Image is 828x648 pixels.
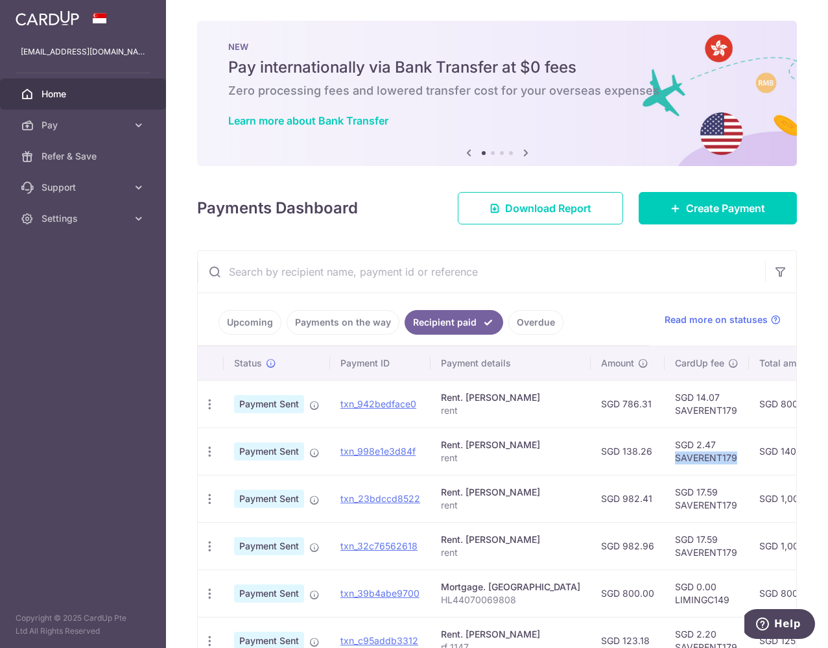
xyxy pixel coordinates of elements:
p: rent [441,546,580,559]
div: Mortgage. [GEOGRAPHIC_DATA] [441,581,580,594]
span: Settings [41,212,127,225]
span: Home [41,88,127,101]
span: Pay [41,119,127,132]
th: Payment ID [330,346,431,380]
span: Read more on statuses [665,313,768,326]
a: txn_39b4abe9700 [340,588,420,599]
p: rent [441,404,580,417]
div: Rent. [PERSON_NAME] [441,486,580,499]
a: Payments on the way [287,310,399,335]
td: SGD 14.07 SAVERENT179 [665,380,749,427]
a: Upcoming [219,310,281,335]
span: Total amt. [759,357,802,370]
h5: Pay internationally via Bank Transfer at $0 fees [228,57,766,78]
span: Payment Sent [234,584,304,603]
a: Download Report [458,192,623,224]
a: txn_32c76562618 [340,540,418,551]
img: CardUp [16,10,79,26]
th: Payment details [431,346,591,380]
td: SGD 800.00 [591,570,665,617]
p: [EMAIL_ADDRESS][DOMAIN_NAME] [21,45,145,58]
h6: Zero processing fees and lowered transfer cost for your overseas expenses [228,83,766,99]
a: Overdue [508,310,563,335]
p: rent [441,499,580,512]
p: HL44070069808 [441,594,580,606]
td: SGD 982.41 [591,475,665,522]
a: txn_23bdccd8522 [340,493,420,504]
td: SGD 2.47 SAVERENT179 [665,427,749,475]
span: Payment Sent [234,490,304,508]
td: SGD 17.59 SAVERENT179 [665,522,749,570]
td: SGD 17.59 SAVERENT179 [665,475,749,522]
p: NEW [228,42,766,52]
td: SGD 786.31 [591,380,665,427]
span: Payment Sent [234,537,304,555]
span: Payment Sent [234,442,304,461]
a: txn_c95addb3312 [340,635,418,646]
span: Support [41,181,127,194]
div: Rent. [PERSON_NAME] [441,438,580,451]
span: Amount [601,357,634,370]
img: Bank transfer banner [197,21,797,166]
div: Rent. [PERSON_NAME] [441,628,580,641]
h4: Payments Dashboard [197,197,358,220]
span: CardUp fee [675,357,724,370]
a: txn_942bedface0 [340,398,416,409]
td: SGD 982.96 [591,522,665,570]
td: SGD 0.00 LIMINGC149 [665,570,749,617]
iframe: Opens a widget where you can find more information [744,609,815,642]
span: Status [234,357,262,370]
span: Payment Sent [234,395,304,413]
input: Search by recipient name, payment id or reference [198,251,765,293]
span: Refer & Save [41,150,127,163]
a: Recipient paid [405,310,503,335]
a: Learn more about Bank Transfer [228,114,388,127]
span: Create Payment [686,200,765,216]
p: rent [441,451,580,464]
span: Download Report [505,200,591,216]
a: txn_998e1e3d84f [340,446,416,457]
a: Read more on statuses [665,313,781,326]
a: Create Payment [639,192,797,224]
div: Rent. [PERSON_NAME] [441,533,580,546]
td: SGD 138.26 [591,427,665,475]
div: Rent. [PERSON_NAME] [441,391,580,404]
